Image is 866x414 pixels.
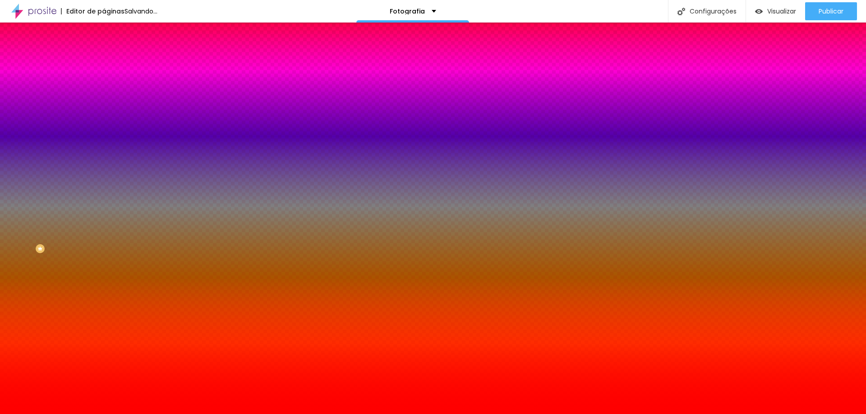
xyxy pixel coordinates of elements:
[124,8,157,14] div: Salvando...
[390,8,425,14] p: Fotografia
[746,2,805,20] button: Visualizar
[61,8,124,14] div: Editor de páginas
[677,8,685,15] img: Icone
[767,8,796,15] span: Visualizar
[805,2,857,20] button: Publicar
[819,8,843,15] span: Publicar
[755,8,763,15] img: view-1.svg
